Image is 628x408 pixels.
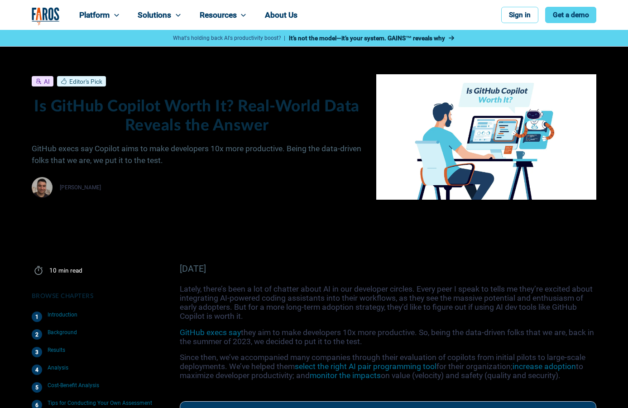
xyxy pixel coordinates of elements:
div: Resources [200,10,237,19]
div: min read [58,267,82,274]
div: Background [48,329,77,336]
img: Thomas Gerber [32,177,53,198]
div: Results [48,347,65,353]
a: Sign in [501,7,538,23]
div: [DATE] [180,264,596,274]
a: Cost-Benefit Analysis [32,379,159,396]
a: Introduction [32,308,159,326]
strong: It’s not the model—it’s your system. GAINS™ reveals why [289,34,446,42]
div: Editor's Pick [69,78,102,85]
div: Solutions [138,10,171,19]
h1: Is GitHub Copilot Worth It? Real-World Data Reveals the Answer [32,97,362,135]
div: 10 [49,267,57,274]
a: Analysis [32,361,159,379]
div: Analysis [48,365,68,371]
a: Results [32,343,159,361]
div: [PERSON_NAME] [60,184,101,191]
div: AI [44,78,50,85]
a: GitHub execs say [180,328,241,337]
div: Cost-Benefit Analysis [48,382,99,389]
img: Logo of the analytics and reporting company Faros. [32,7,60,25]
a: home [32,7,60,25]
div: Platform [79,10,110,19]
a: monitor the impacts [310,371,381,380]
img: Is GitHub Copilot Worth It Faros AI blog banner image of developer utilizing copilot [376,74,597,200]
a: Get a demo [545,7,596,23]
a: increase adoption [513,362,576,371]
a: It’s not the model—it’s your system. GAINS™ reveals why [289,34,455,43]
p: GitHub execs say Copilot aims to make developers 10x more productive. Being the data-driven folks... [32,143,362,167]
p: Lately, there’s been a lot of chatter about AI in our developer circles. Every peer I speak to te... [180,284,596,321]
p: Since then, we’ve accompanied many companies through their evaluation of copilots from initial pi... [180,353,596,380]
div: Introduction [48,312,77,318]
div: Tips for Conducting Your Own Assessment [48,400,152,406]
p: What's holding back AI's productivity boost? | [173,35,285,41]
div: Browse Chapters [32,292,159,301]
a: Background [32,326,159,343]
a: select the right AI pair programming tool [295,362,436,371]
p: they aim to make developers 10x more productive. So, being the data-driven folks that we are, bac... [180,328,596,346]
